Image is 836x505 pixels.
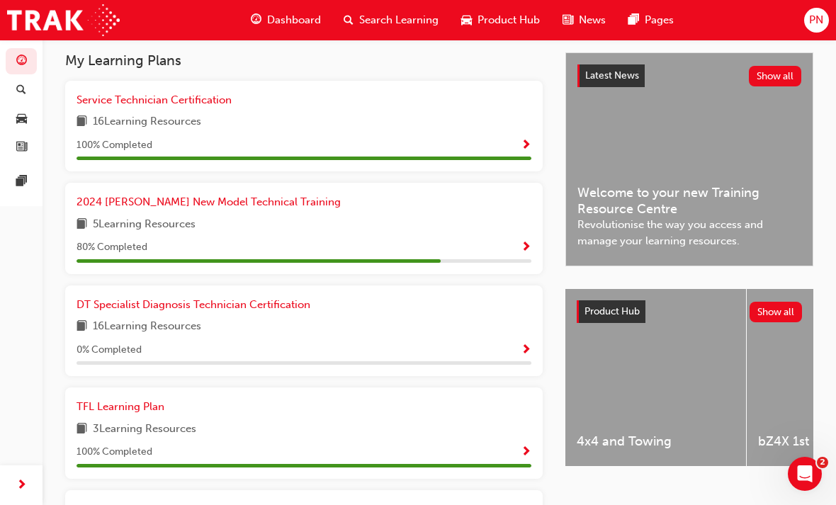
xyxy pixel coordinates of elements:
button: Show Progress [521,341,531,359]
span: 0 % Completed [77,342,142,358]
span: Product Hub [584,305,640,317]
span: Dashboard [267,12,321,28]
span: pages-icon [16,176,27,188]
span: 4x4 and Towing [577,433,735,450]
span: Revolutionise the way you access and manage your learning resources. [577,217,801,249]
button: Show all [749,66,802,86]
iframe: Intercom live chat [788,457,822,491]
a: Latest NewsShow all [577,64,801,87]
span: 2024 [PERSON_NAME] New Model Technical Training [77,195,341,208]
span: TFL Learning Plan [77,400,164,413]
a: guage-iconDashboard [239,6,332,35]
span: 16 Learning Resources [93,318,201,336]
span: Show Progress [521,242,531,254]
span: 5 Learning Resources [93,216,196,234]
span: News [579,12,606,28]
a: DT Specialist Diagnosis Technician Certification [77,297,316,313]
span: Latest News [585,69,639,81]
span: 100 % Completed [77,137,152,154]
a: Service Technician Certification [77,92,237,108]
span: Pages [645,12,674,28]
span: car-icon [461,11,472,29]
button: Show Progress [521,443,531,461]
span: car-icon [16,113,27,125]
span: Product Hub [478,12,540,28]
a: pages-iconPages [617,6,685,35]
span: Service Technician Certification [77,93,232,106]
span: DT Specialist Diagnosis Technician Certification [77,298,310,311]
span: search-icon [344,11,354,29]
span: PN [809,12,823,28]
a: 4x4 and Towing [565,289,746,466]
button: Show Progress [521,137,531,154]
img: Trak [7,4,120,36]
button: Show all [750,302,803,322]
span: 3 Learning Resources [93,421,196,438]
span: guage-icon [251,11,261,29]
span: pages-icon [628,11,639,29]
a: TFL Learning Plan [77,399,170,415]
a: Product HubShow all [577,300,802,323]
span: next-icon [16,477,27,494]
span: 80 % Completed [77,239,147,256]
span: news-icon [16,142,27,154]
span: book-icon [77,113,87,131]
span: Search Learning [359,12,439,28]
span: news-icon [563,11,573,29]
span: book-icon [77,318,87,336]
span: guage-icon [16,55,27,68]
span: book-icon [77,216,87,234]
span: Welcome to your new Training Resource Centre [577,185,801,217]
span: Show Progress [521,140,531,152]
a: news-iconNews [551,6,617,35]
span: 100 % Completed [77,444,152,460]
a: car-iconProduct Hub [450,6,551,35]
button: PN [804,8,829,33]
span: 2 [817,457,828,468]
span: 16 Learning Resources [93,113,201,131]
a: Latest NewsShow allWelcome to your new Training Resource CentreRevolutionise the way you access a... [565,52,813,266]
a: 2024 [PERSON_NAME] New Model Technical Training [77,194,346,210]
span: search-icon [16,84,26,97]
span: Show Progress [521,446,531,459]
span: book-icon [77,421,87,438]
span: Show Progress [521,344,531,357]
button: Show Progress [521,239,531,256]
h3: My Learning Plans [65,52,543,69]
a: search-iconSearch Learning [332,6,450,35]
